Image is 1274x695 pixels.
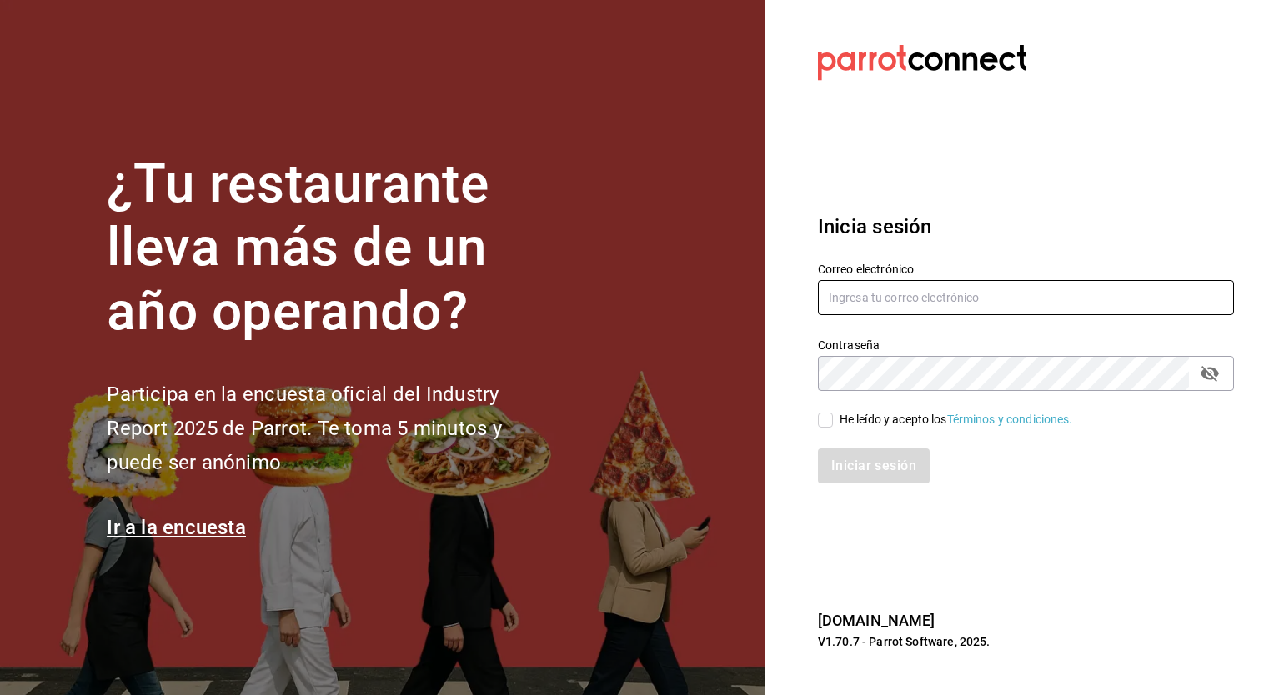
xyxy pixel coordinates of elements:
label: Contraseña [818,338,1234,350]
div: He leído y acepto los [840,411,1073,428]
a: Ir a la encuesta [107,516,246,539]
a: [DOMAIN_NAME] [818,612,935,629]
button: passwordField [1196,359,1224,387]
a: Términos y condiciones. [947,412,1073,426]
h1: ¿Tu restaurante lleva más de un año operando? [107,152,557,344]
p: V1.70.7 - Parrot Software, 2025. [818,633,1234,650]
h3: Inicia sesión [818,212,1234,242]
input: Ingresa tu correo electrónico [818,280,1234,315]
h2: Participa en la encuesta oficial del Industry Report 2025 de Parrot. Te toma 5 minutos y puede se... [107,377,557,479]
label: Correo electrónico [818,262,1234,274]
